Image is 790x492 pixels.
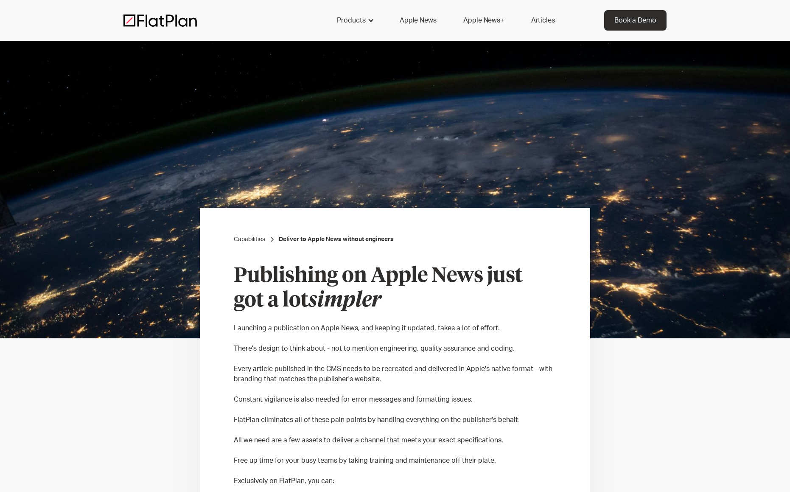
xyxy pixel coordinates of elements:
[327,10,383,31] div: Products
[234,425,556,435] p: ‍
[604,10,667,31] a: Book a Demo
[614,15,656,25] div: Book a Demo
[453,10,514,31] a: Apple News+
[234,405,556,415] p: ‍
[521,10,565,31] a: Articles
[279,235,394,244] a: Deliver to Apple News without engineers
[234,333,556,343] p: ‍
[234,343,556,354] p: There's design to think about - not to mention engineering, quality assurance and coding.
[234,415,556,425] p: FlatPlan eliminates all of these pain points by handling everything on the publisher's behalf.
[234,364,556,384] p: Every article published in the CMS needs to be recreated and delivered in Apple's native format -...
[337,15,366,25] div: Products
[234,466,556,476] p: ‍
[234,354,556,364] p: ‍
[234,445,556,455] p: ‍
[234,323,556,333] p: Launching a publication on Apple News, and keeping it updated, takes a lot of effort.
[234,476,556,486] p: Exclusively on FlatPlan, you can:
[234,455,556,466] p: Free up time for your busy teams by taking training and maintenance off their plate.
[234,235,265,244] a: Capabilities
[234,264,556,313] h2: Publishing on Apple News just got a lot
[308,290,381,311] em: simpler
[234,313,556,323] p: ‍
[234,394,556,405] p: Constant vigilance is also needed for error messages and formatting issues.
[234,435,556,445] p: All we need are a few assets to deliver a channel that meets your exact specifications.
[389,10,446,31] a: Apple News
[234,384,556,394] p: ‍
